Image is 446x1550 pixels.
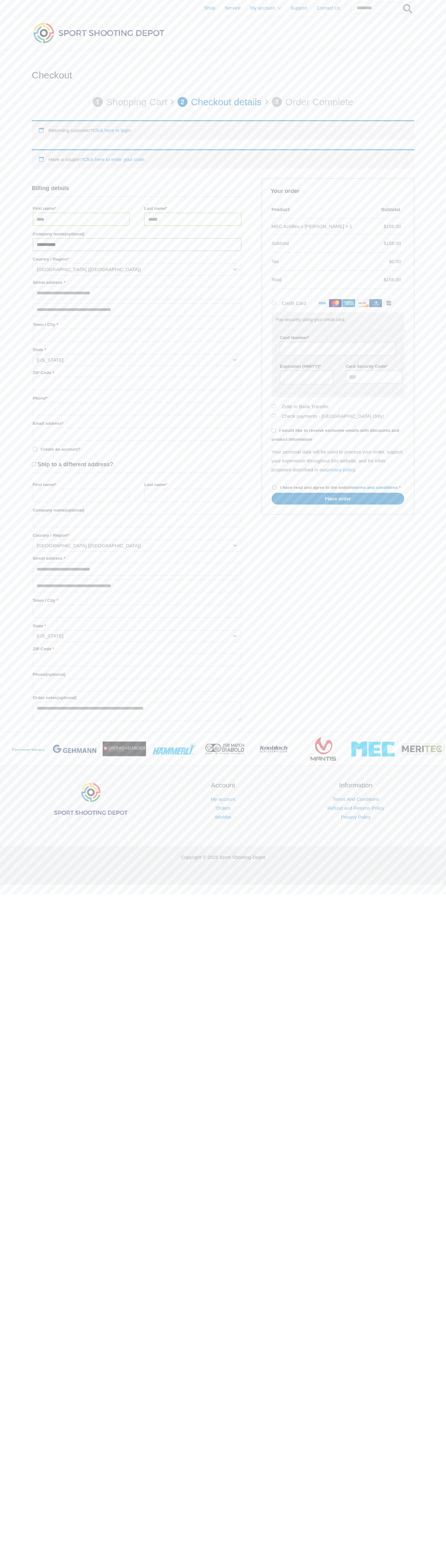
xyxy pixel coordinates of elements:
[384,224,401,229] bdi: 158.00
[329,299,342,307] img: mastercard
[402,3,414,13] button: Search
[33,622,241,630] label: State
[341,814,370,820] a: Privacy Policy
[38,461,113,468] span: Ship to a different address?
[33,255,241,263] label: Country / Region
[282,404,329,409] label: Zelle or Bank Transfer
[384,224,386,229] span: $
[37,542,231,549] span: United States (US)
[32,120,414,140] div: Returning customer?
[32,178,242,197] h3: Billing details
[384,240,401,246] bdi: 158.00
[32,178,414,732] form: Checkout
[211,796,235,802] a: My account
[33,278,241,287] label: Street address
[191,93,262,111] p: Checkout details
[32,780,149,832] aside: Footer Widget 1
[215,814,231,820] a: Wishlist
[273,485,277,490] input: I have read and agree to the websiteterms and conditions *
[33,320,241,329] label: Town / City
[327,805,384,811] a: Refund and Returns Policy
[272,271,376,289] th: Total
[280,333,402,342] label: Card Number
[326,467,355,472] a: privacy policy
[276,330,406,393] fieldset: Payment Info
[37,633,231,639] span: Michigan
[297,780,414,790] h2: Information
[165,780,281,790] h2: Account
[376,201,404,219] th: Subtotal
[165,780,281,822] aside: Footer Widget 2
[272,447,404,474] p: Your personal data will be used to process your order, support your experience throughout this we...
[37,357,231,363] span: Michigan
[33,447,37,451] input: Create an account?
[32,70,414,81] h1: Checkout
[32,853,414,862] p: Copyright © 2025 Sport Shooting Depot
[354,485,398,490] a: terms and conditions
[33,419,241,428] label: Email address
[57,695,77,700] span: (optional)
[282,300,395,306] label: Credit Card
[342,299,355,307] img: amex
[316,299,328,307] img: visa
[93,93,167,111] a: 1 Shopping Cart
[33,263,241,275] span: Country / Region
[33,506,241,514] label: Company name
[83,157,144,162] a: Enter your coupon code
[272,222,344,231] div: MEC Achilles x [PERSON_NAME]
[33,554,241,563] label: Street address
[32,462,36,466] input: Ship to a different address?
[280,485,398,490] span: I have read and agree to the website
[399,485,400,490] abbr: required
[272,493,404,505] button: Place order
[65,508,84,513] span: (optional)
[333,796,379,802] a: Terms And Conditions
[369,299,382,307] img: dinersclub
[33,693,241,702] label: Order notes
[33,480,130,489] label: First name
[272,428,276,432] input: I would like to receive exclusive emails with discounts and product information
[280,362,336,371] label: Expiration (MM/YY)
[33,531,241,540] label: Country / Region
[33,345,241,354] label: State
[32,21,166,45] img: Sport Shooting Depot
[93,128,131,133] a: Click here to login
[37,266,231,273] span: United States (US)
[33,670,241,679] label: Phone
[33,645,241,653] label: ZIP Code
[272,234,376,253] th: Subtotal
[384,240,386,246] span: $
[33,230,241,238] label: Company name
[165,795,281,822] nav: Account
[276,317,399,323] p: Pay securely using your credit card.
[261,178,414,201] h3: Your order
[178,93,262,111] a: 2 Checkout details
[384,277,401,282] bdi: 158.00
[272,253,376,271] th: Tax
[144,480,241,489] label: Last name
[178,97,188,107] span: 2
[216,805,230,811] a: Orders
[40,447,80,452] span: Create an account?
[33,596,241,605] label: Town / City
[33,394,241,402] label: Phone
[297,795,414,822] nav: Information
[345,222,352,231] strong: × 1
[384,277,386,282] span: $
[93,97,103,107] span: 1
[356,299,369,307] img: discover
[33,630,241,642] span: State
[32,149,414,169] div: Have a coupon?
[33,354,241,366] span: State
[144,204,241,213] label: Last name
[282,413,384,419] label: Check payments - [GEOGRAPHIC_DATA] Only!
[46,672,65,677] span: (optional)
[389,259,391,264] span: $
[346,362,402,371] label: Card Security Code
[33,204,130,213] label: First name
[65,232,84,236] span: (optional)
[383,299,395,307] img: jcb
[272,201,376,219] th: Product
[297,780,414,822] aside: Footer Widget 3
[33,540,241,551] span: Country / Region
